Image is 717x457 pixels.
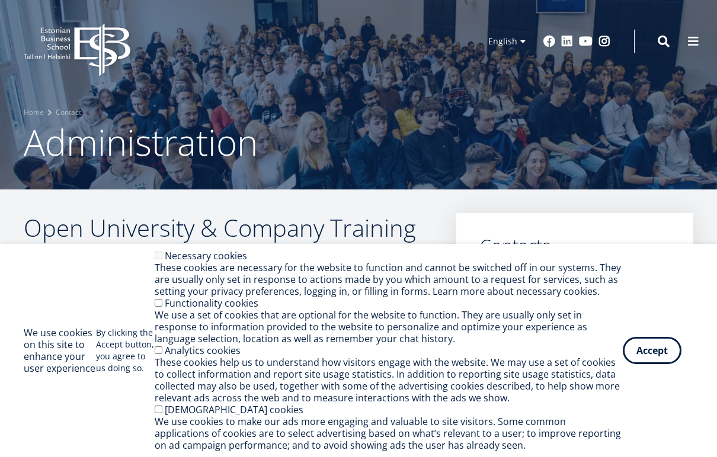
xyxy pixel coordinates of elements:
h2: Open University & Company Training [24,213,433,243]
a: Youtube [579,36,593,47]
label: Necessary cookies [165,249,247,262]
h2: We use cookies on this site to enhance your user experience [24,327,96,374]
span: Administration [24,118,258,166]
a: Facebook [543,36,555,47]
div: These cookies help us to understand how visitors engage with the website. We may use a set of coo... [155,356,623,404]
div: These cookies are necessary for the website to function and cannot be switched off in our systems... [155,262,623,297]
label: Functionality cookies [165,297,258,310]
div: We use cookies to make our ads more engaging and valuable to site visitors. Some common applicati... [155,416,623,451]
button: Accept [623,337,681,364]
p: By clicking the Accept button, you agree to us doing so. [96,327,155,374]
a: Home [24,107,44,118]
label: [DEMOGRAPHIC_DATA] cookies [165,403,303,416]
label: Analytics cookies [165,344,241,357]
a: Contact [56,107,81,118]
div: We use a set of cookies that are optional for the website to function. They are usually only set ... [155,309,623,345]
a: Instagram [598,36,610,47]
a: Contacts [480,237,670,255]
a: Linkedin [561,36,573,47]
